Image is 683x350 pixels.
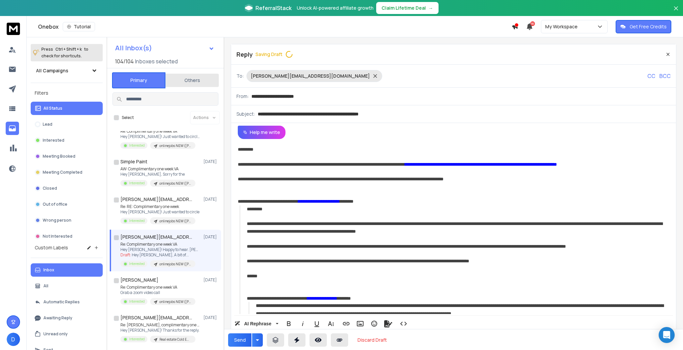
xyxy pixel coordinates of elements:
[397,317,410,330] button: Code View
[243,321,273,327] span: AI Rephrase
[43,331,68,337] p: Unread only
[31,295,103,309] button: Automatic Replies
[129,218,145,223] p: Interested
[659,72,671,80] p: BCC
[112,72,165,88] button: Primary
[63,22,95,31] button: Tutorial
[31,182,103,195] button: Closed
[120,247,200,252] p: Hey [PERSON_NAME]! Happy to hear. [PERSON_NAME]
[236,73,244,79] p: To:
[120,290,195,295] p: Grab a zoom video call
[236,93,249,100] p: From:
[120,196,194,203] h1: [PERSON_NAME][EMAIL_ADDRESS][DOMAIN_NAME]
[43,218,71,223] p: Wrong person
[340,317,353,330] button: Insert Link (Ctrl+K)
[43,267,54,273] p: Inbox
[43,138,64,143] p: Interested
[203,277,218,283] p: [DATE]
[38,22,512,31] div: Onebox
[43,186,57,191] p: Closed
[165,73,219,88] button: Others
[647,72,655,80] p: CC
[251,73,370,79] p: [PERSON_NAME][EMAIL_ADDRESS][DOMAIN_NAME]
[376,2,439,14] button: Claim Lifetime Deal→
[31,150,103,163] button: Meeting Booked
[159,262,191,267] p: onlinejobs NEW ([PERSON_NAME] add to this one)
[43,315,72,321] p: Awaiting Reply
[236,111,255,117] p: Subject:
[203,234,218,240] p: [DATE]
[203,315,218,320] p: [DATE]
[120,314,194,321] h1: [PERSON_NAME][EMAIL_ADDRESS][DOMAIN_NAME]
[43,106,62,111] p: All Status
[122,115,134,120] label: Select
[159,143,191,148] p: onlinejobs NEW ([PERSON_NAME] add to this one)
[120,277,158,283] h1: [PERSON_NAME]
[203,197,218,202] p: [DATE]
[630,23,667,30] p: Get Free Credits
[41,46,88,59] p: Press to check for shortcuts.
[255,50,294,58] span: Saving Draft
[233,317,280,330] button: AI Rephrase
[310,317,323,330] button: Underline (Ctrl+U)
[120,204,199,209] p: Re: RE: Complimentary one week
[31,88,103,98] h3: Filters
[43,170,82,175] p: Meeting Completed
[31,102,103,115] button: All Status
[159,299,191,304] p: onlinejobs NEW ([PERSON_NAME] add to this one)
[255,4,291,12] span: ReferralStack
[159,181,191,186] p: onlinejobs NEW ([PERSON_NAME] add to this one)
[120,328,200,333] p: Hey [PERSON_NAME]! Thanks for the reply.
[7,333,20,346] button: D
[31,230,103,243] button: Not Interested
[54,45,83,53] span: Ctrl + Shift + k
[296,317,309,330] button: Italic (Ctrl+I)
[110,41,220,55] button: All Inbox(s)
[203,159,218,164] p: [DATE]
[31,118,103,131] button: Lead
[115,45,152,51] h1: All Inbox(s)
[120,158,147,165] h1: Simple Paint
[43,202,67,207] p: Out of office
[43,154,75,159] p: Meeting Booked
[616,20,671,33] button: Get Free Credits
[672,4,680,20] button: Close banner
[120,172,195,177] p: Hey [PERSON_NAME], Sorry for the
[120,285,195,290] p: Re: Complimentary one week VA
[159,337,191,342] p: Real estate Cold Email Regular
[132,252,189,258] span: Hey [PERSON_NAME], A bit of ...
[31,166,103,179] button: Meeting Completed
[31,198,103,211] button: Out of office
[31,327,103,341] button: Unread only
[43,122,52,127] p: Lead
[35,244,68,251] h3: Custom Labels
[43,283,48,289] p: All
[120,242,200,247] p: Re: Complimentary one week VA
[368,317,381,330] button: Emoticons
[129,337,145,342] p: Interested
[129,181,145,186] p: Interested
[129,143,145,148] p: Interested
[282,317,295,330] button: Bold (Ctrl+B)
[352,333,392,347] button: Discard Draft
[120,234,194,240] h1: [PERSON_NAME][EMAIL_ADDRESS][DOMAIN_NAME]
[115,57,134,65] span: 104 / 104
[31,279,103,293] button: All
[545,23,580,30] p: My Workspace
[659,327,675,343] div: Open Intercom Messenger
[129,261,145,266] p: Interested
[120,252,131,258] span: Draft:
[31,134,103,147] button: Interested
[36,67,68,74] h1: All Campaigns
[354,317,367,330] button: Insert Image (Ctrl+P)
[228,333,251,347] button: Send
[129,299,145,304] p: Interested
[238,126,285,139] button: Help me write
[324,317,337,330] button: More Text
[429,5,433,11] span: →
[31,64,103,77] button: All Campaigns
[120,209,199,215] p: Hey [PERSON_NAME]! Just wanted to circle
[120,322,200,328] p: Re: [PERSON_NAME], complimentary one week
[120,166,195,172] p: AW: Complimentary one week VA
[31,214,103,227] button: Wrong person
